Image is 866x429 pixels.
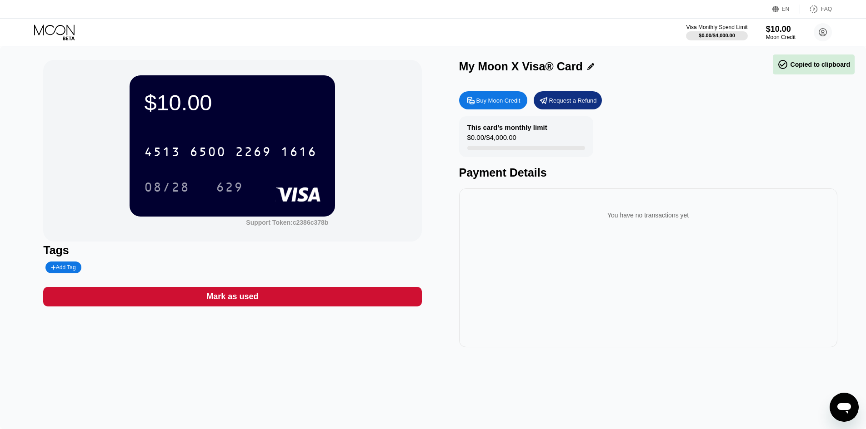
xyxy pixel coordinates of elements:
[137,176,196,198] div: 08/28
[209,176,250,198] div: 629
[459,91,527,109] div: Buy Moon Credit
[777,59,788,70] span: 
[139,140,322,163] div: 4513650022691616
[246,219,328,226] div: Support Token:c2386c378b
[144,181,190,196] div: 08/28
[459,60,583,73] div: My Moon X Visa® Card
[51,264,75,271] div: Add Tag
[830,393,859,422] iframe: Nút để khởi chạy cửa sổ nhắn tin
[782,6,790,12] div: EN
[235,146,271,160] div: 2269
[549,97,597,104] div: Request a Refund
[216,181,243,196] div: 629
[777,59,850,70] div: Copied to clipboard
[43,287,421,306] div: Mark as used
[476,97,521,104] div: Buy Moon Credit
[821,6,832,12] div: FAQ
[467,123,547,131] div: This card’s monthly limit
[766,25,796,40] div: $10.00Moon Credit
[45,261,81,273] div: Add Tag
[43,244,421,257] div: Tags
[144,90,320,115] div: $10.00
[686,24,747,40] div: Visa Monthly Spend Limit$0.00/$4,000.00
[534,91,602,109] div: Request a Refund
[144,146,180,160] div: 4513
[246,219,328,226] div: Support Token: c2386c378b
[766,34,796,40] div: Moon Credit
[459,166,837,179] div: Payment Details
[206,291,258,302] div: Mark as used
[467,133,516,146] div: $0.00 / $4,000.00
[466,202,830,228] div: You have no transactions yet
[190,146,226,160] div: 6500
[280,146,317,160] div: 1616
[766,25,796,34] div: $10.00
[772,5,800,14] div: EN
[686,24,747,30] div: Visa Monthly Spend Limit
[800,5,832,14] div: FAQ
[699,33,735,38] div: $0.00 / $4,000.00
